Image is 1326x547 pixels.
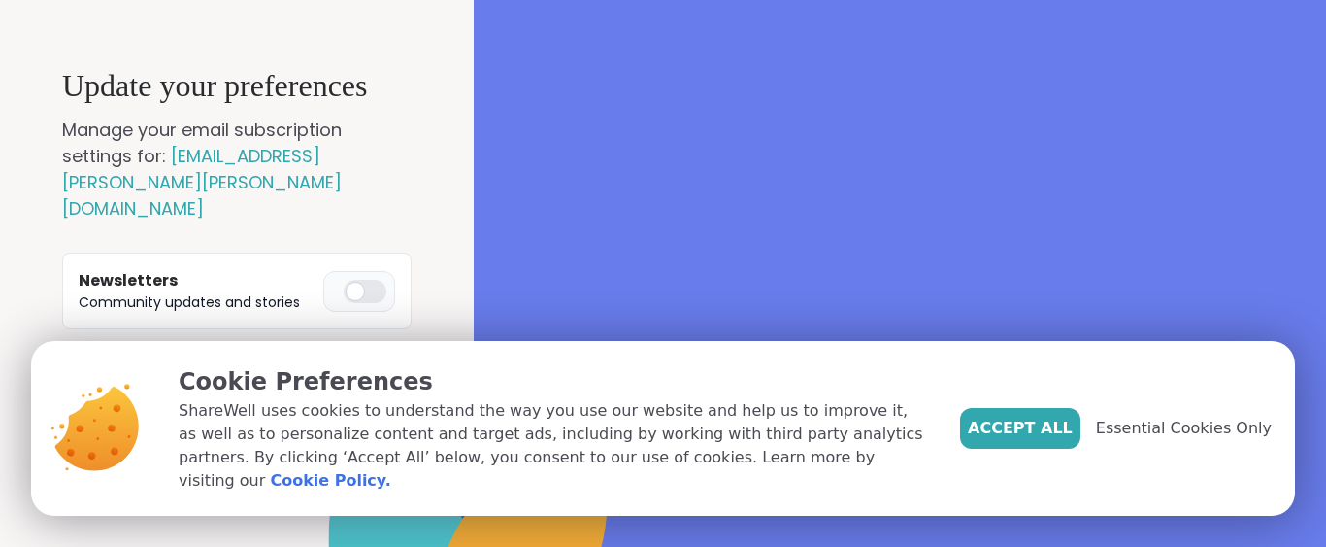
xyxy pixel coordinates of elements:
p: Community updates and stories [79,292,351,313]
h2: Manage your email subscription settings for: [62,117,412,222]
p: ShareWell uses cookies to understand the way you use our website and help us to improve it, as we... [179,399,929,493]
span: Essential Cookies Only [1096,417,1272,440]
h1: Update your preferences [62,62,448,109]
p: Cookie Preferences [179,364,929,399]
a: Cookie Policy. [270,469,390,493]
h3: Newsletters [79,269,351,292]
span: Accept All [968,417,1073,440]
span: [EMAIL_ADDRESS][PERSON_NAME][PERSON_NAME][DOMAIN_NAME] [62,144,342,221]
button: Accept All [960,408,1080,449]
